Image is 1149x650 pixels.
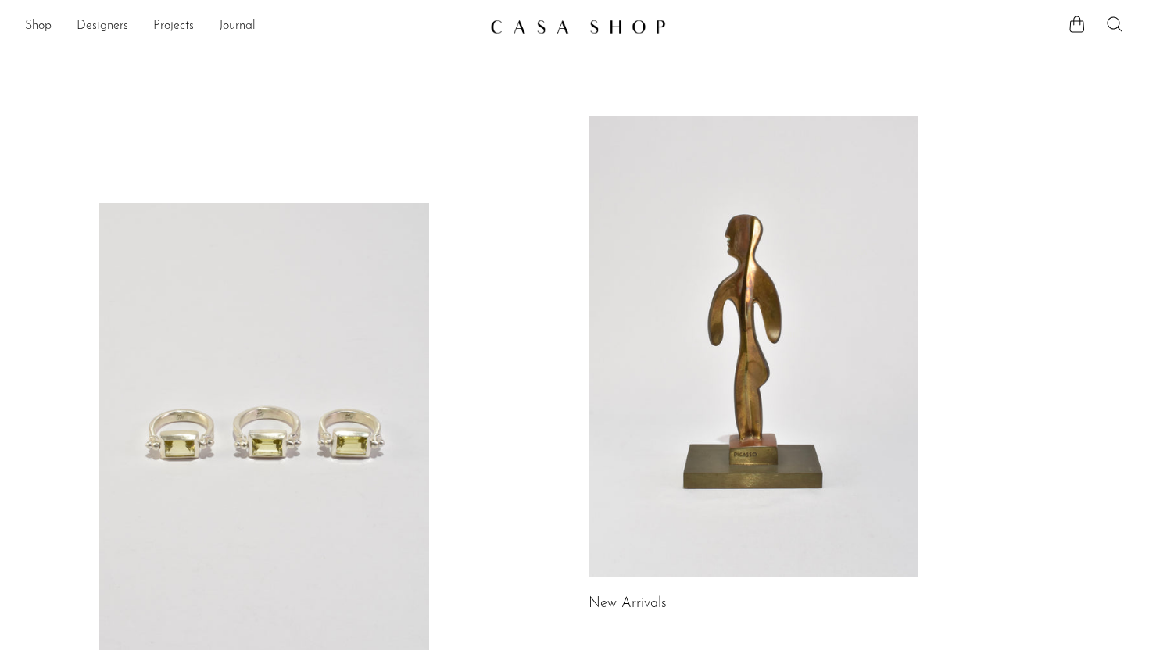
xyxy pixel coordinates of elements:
a: Designers [77,16,128,37]
a: New Arrivals [589,597,667,611]
ul: NEW HEADER MENU [25,13,478,40]
a: Journal [219,16,256,37]
a: Projects [153,16,194,37]
a: Shop [25,16,52,37]
nav: Desktop navigation [25,13,478,40]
